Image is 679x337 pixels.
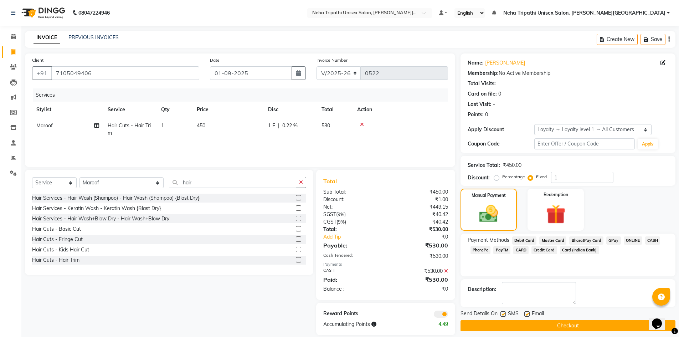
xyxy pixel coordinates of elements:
span: | [278,122,279,129]
button: Apply [638,139,658,149]
label: Manual Payment [472,192,506,199]
div: Payable: [318,241,386,250]
th: Disc [264,102,317,118]
th: Qty [157,102,192,118]
div: ₹40.42 [386,211,453,218]
span: PayTM [493,246,510,254]
div: Hair Services - Hair Wash+Blow Dry - Hair Wash+Blow Dry [32,215,169,223]
div: ( ) [318,218,386,226]
div: ₹450.00 [503,162,521,169]
div: Paid: [318,275,386,284]
span: ONLINE [624,236,642,245]
span: 1 [161,122,164,129]
div: ₹449.15 [386,203,453,211]
span: 530 [322,122,330,129]
div: Hair Services - Hair Wash (Shampoo) - Hair Wash (Shampoo) {Blast Dry} [32,194,200,202]
div: Accumulating Points [318,321,419,328]
div: ( ) [318,211,386,218]
span: Total [323,178,340,185]
th: Price [192,102,264,118]
div: - [493,101,495,108]
div: Apply Discount [468,126,535,133]
span: GPay [606,236,621,245]
img: _gift.svg [540,202,572,226]
div: Name: [468,59,484,67]
div: Payments [323,261,448,267]
div: Hair Cuts - Fringe Cut [32,236,83,243]
img: logo [18,3,67,23]
span: 9% [338,219,345,225]
div: ₹0 [397,233,453,241]
input: Search by Name/Mobile/Email/Code [51,66,199,80]
span: Payment Methods [468,236,509,244]
div: ₹1.00 [386,196,453,203]
th: Action [353,102,448,118]
label: Date [210,57,220,63]
span: Neha Tripathi Unisex Salon, [PERSON_NAME][GEOGRAPHIC_DATA] [503,9,665,17]
span: Hair Cuts - Hair Trim [108,122,151,136]
span: CARD [513,246,529,254]
div: Hair Services - Keratin Wash - Keratin Wash {Blast Dry} [32,205,161,212]
span: 9% [338,211,344,217]
span: Card (Indian Bank) [560,246,599,254]
div: Reward Points [318,310,386,318]
a: [PERSON_NAME] [485,59,525,67]
th: Stylist [32,102,103,118]
label: Redemption [544,192,568,198]
label: Percentage [502,174,525,180]
div: Service Total: [468,162,500,169]
label: Fixed [536,174,547,180]
div: ₹530.00 [386,241,453,250]
span: 1 F [268,122,275,129]
span: 450 [197,122,205,129]
button: +91 [32,66,52,80]
div: 0 [498,90,501,98]
span: 0.22 % [282,122,298,129]
div: Coupon Code [468,140,535,148]
div: Hair Cuts - Kids Hair Cut [32,246,89,254]
div: Card on file: [468,90,497,98]
th: Total [317,102,353,118]
img: _cash.svg [473,203,504,225]
div: Discount: [468,174,490,182]
span: Credit Card [531,246,557,254]
div: ₹0 [386,285,453,293]
span: Email [532,310,544,319]
span: Maroof [36,122,53,129]
div: ₹530.00 [386,267,453,275]
input: Enter Offer / Coupon Code [534,138,635,149]
div: Last Visit: [468,101,492,108]
label: Client [32,57,43,63]
div: Description: [468,286,496,293]
div: ₹530.00 [386,275,453,284]
div: Hair Cuts - Basic Cut [32,225,81,233]
div: Net: [318,203,386,211]
div: Services [33,88,453,102]
b: 08047224946 [78,3,110,23]
th: Service [103,102,157,118]
span: PhonePe [470,246,491,254]
span: Master Card [539,236,566,245]
div: Hair Cuts - Hair Trim [32,256,79,264]
div: ₹450.00 [386,188,453,196]
div: CASH [318,267,386,275]
div: No Active Membership [468,70,668,77]
span: SGST [323,211,336,218]
a: Add Tip [318,233,397,241]
span: Debit Card [512,236,537,245]
input: Search or Scan [169,177,296,188]
span: BharatPay Card [569,236,603,245]
div: 0 [485,111,488,118]
div: Cash Tendered: [318,252,386,260]
div: Points: [468,111,484,118]
div: Balance : [318,285,386,293]
span: Send Details On [461,310,498,319]
div: Discount: [318,196,386,203]
div: Total Visits: [468,80,496,87]
span: SMS [508,310,519,319]
div: Sub Total: [318,188,386,196]
div: Total: [318,226,386,233]
span: CASH [645,236,660,245]
div: ₹530.00 [386,226,453,233]
button: Save [641,34,665,45]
